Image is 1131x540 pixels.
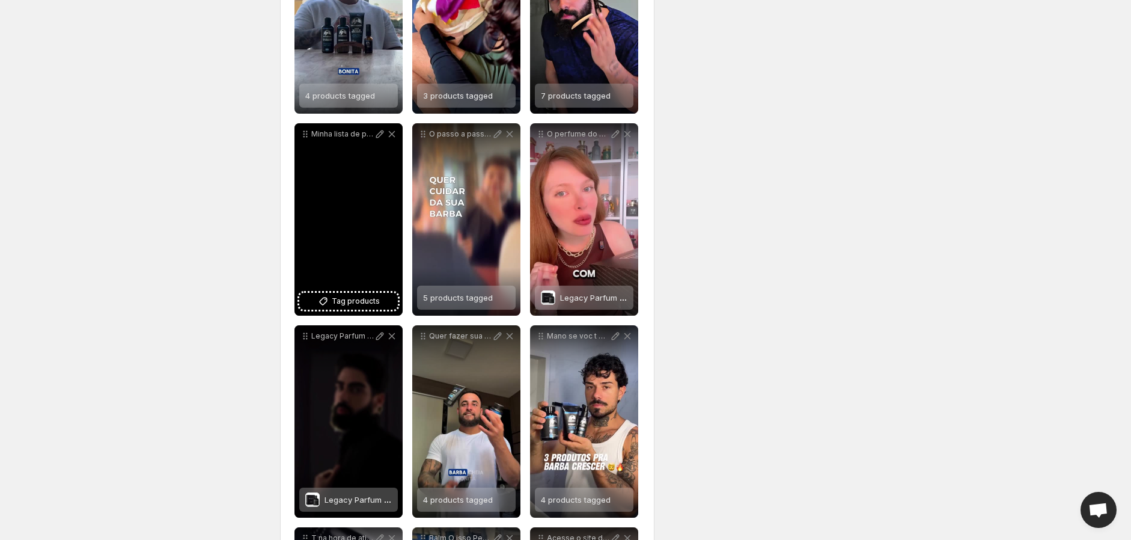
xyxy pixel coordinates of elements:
[299,293,398,310] button: Tag products
[541,290,555,305] img: Legacy Parfum - 100ml
[294,123,403,316] div: Minha lista de produtos para barba com barbarobustaoficial Gostou da dica Use o cupom Vlognilo no...
[412,325,520,518] div: Quer fazer sua barba crescer preenchida com fios saudveis e fortes Acesse wwwbarbarobustacombr e ...
[541,91,611,100] span: 7 products tagged
[423,293,493,302] span: 5 products tagged
[305,91,375,100] span: 4 products tagged
[325,495,412,505] span: Legacy Parfum - 100ml
[547,129,609,139] p: O perfume do meu futuro marido
[541,495,611,505] span: 4 products tagged
[311,129,374,139] p: Minha lista de produtos para barba com barbarobustaoficial Gostou da dica Use o cupom Vlognilo no...
[423,495,493,505] span: 4 products tagged
[530,325,638,518] div: Mano se voc t querendo deixar a barba crescer de verdade Separei os 3 produtos que eu mais curto ...
[560,293,648,302] span: Legacy Parfum - 100ml
[332,295,380,307] span: Tag products
[423,91,493,100] span: 3 products tagged
[547,331,609,341] p: Mano se voc t querendo deixar a barba crescer de verdade Separei os 3 produtos que eu mais curto ...
[429,129,492,139] p: O passo a passo pra sua barba sair do zero Shampoo limpa profundamente e prepara os fios Condicio...
[294,325,403,518] div: Legacy Parfum Um aroma barbarobustaoficial que transcende o tempo feito para quem deseja deixar s...
[311,331,374,341] p: Legacy Parfum Um aroma barbarobustaoficial que transcende o tempo feito para quem deseja deixar s...
[1081,492,1117,528] div: Open chat
[530,123,638,316] div: O perfume do meu futuro maridoLegacy Parfum - 100mlLegacy Parfum - 100ml
[305,492,320,507] img: Legacy Parfum - 100ml
[412,123,520,316] div: O passo a passo pra sua barba sair do zero Shampoo limpa profundamente e prepara os fios Condicio...
[429,331,492,341] p: Quer fazer sua barba crescer preenchida com fios saudveis e fortes Acesse wwwbarbarobustacombr e ...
